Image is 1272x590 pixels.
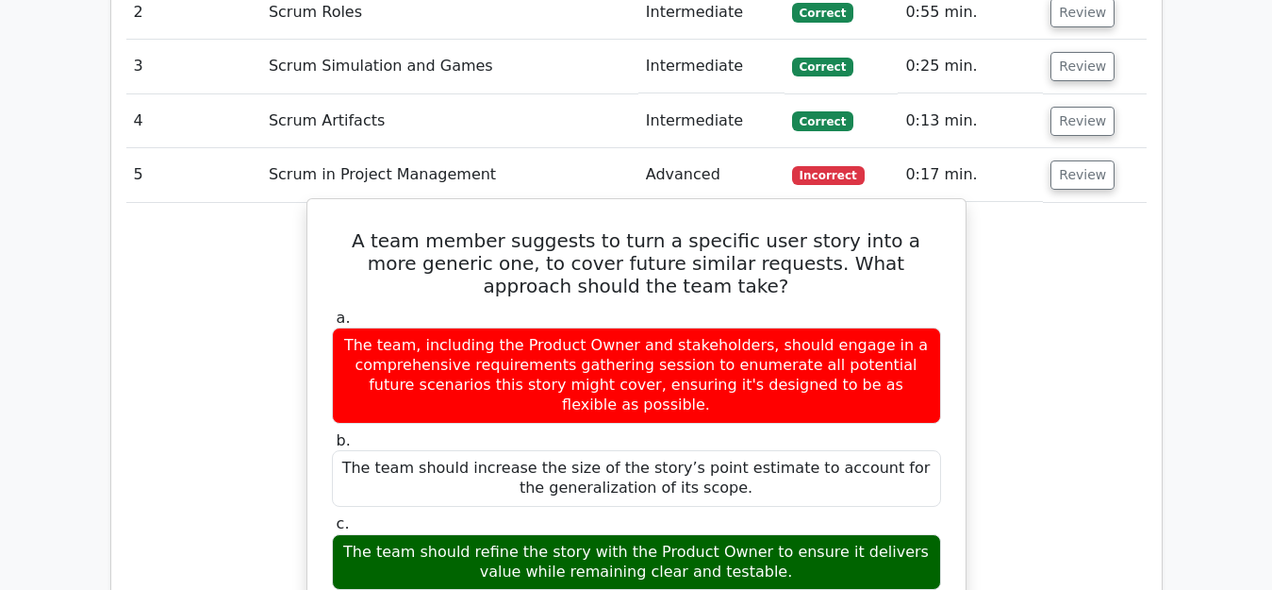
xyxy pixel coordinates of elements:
td: 3 [126,40,261,93]
span: b. [337,431,351,449]
span: Correct [792,111,853,130]
td: 0:17 min. [898,148,1043,202]
button: Review [1050,160,1115,190]
span: a. [337,309,351,327]
span: Incorrect [792,166,865,185]
td: 4 [126,94,261,148]
button: Review [1050,52,1115,81]
td: Scrum in Project Management [261,148,638,202]
div: The team should increase the size of the story’s point estimate to account for the generalization... [332,450,941,507]
td: 0:25 min. [898,40,1043,93]
span: Correct [792,3,853,22]
td: Intermediate [638,94,785,148]
td: Intermediate [638,40,785,93]
h5: A team member suggests to turn a specific user story into a more generic one, to cover future sim... [330,229,943,297]
span: c. [337,514,350,532]
td: 5 [126,148,261,202]
div: The team, including the Product Owner and stakeholders, should engage in a comprehensive requirem... [332,328,941,423]
button: Review [1050,107,1115,136]
td: 0:13 min. [898,94,1043,148]
span: Correct [792,58,853,76]
td: Scrum Simulation and Games [261,40,638,93]
td: Advanced [638,148,785,202]
td: Scrum Artifacts [261,94,638,148]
